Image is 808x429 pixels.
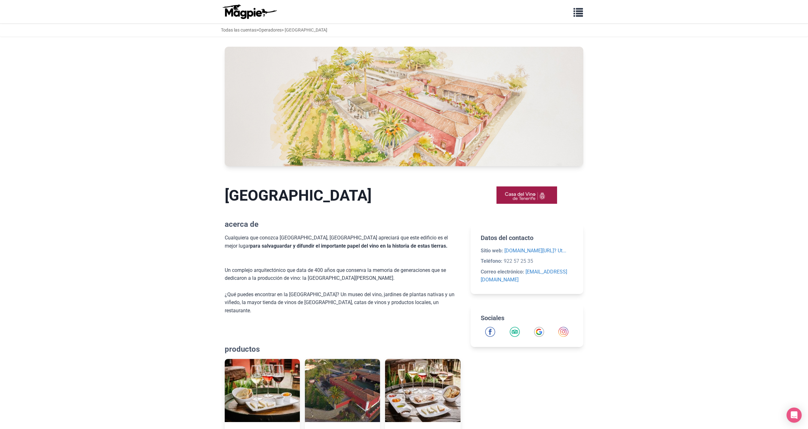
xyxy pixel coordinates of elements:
[558,327,568,337] img: Icono de Instagram
[225,359,300,422] img: Malvasía-Degustación de vinos de Tenerife y productos locales
[225,266,460,315] div: Un complejo arquitectónico que data de 400 años que conserva la memoria de generaciones que se de...
[225,234,460,266] div: Cualquiera que conozca [GEOGRAPHIC_DATA], [GEOGRAPHIC_DATA] apreciará que este edificio es el mej...
[481,234,573,242] h2: Datos del contacto
[221,26,327,33] div: > > [GEOGRAPHIC_DATA]
[225,345,460,354] h2: productos
[558,327,568,337] a: INSTAGRAM
[496,186,557,204] img: Logotipo de la Casa del Vino de Tenerife
[481,314,573,322] h2: Sociales
[385,359,460,422] img: Listán Negro-Degustación de vinos de Tenerife y productos locales
[504,248,566,254] a: [DOMAIN_NAME][URL]? Ut...
[305,359,380,422] img: Marmajuelo-Degustación de vinos de Tenerife y productos locales
[481,248,503,254] strong: Sitio web:
[250,243,448,249] strong: para salvaguardar y difundir el importante papel del vino en la historia de estas tierras.
[481,258,502,264] strong: Teléfono:
[787,408,802,423] div: Abrir Intercom Messenger
[481,269,524,275] strong: Correo electrónico:
[485,327,495,337] img: Icono de Facebook
[534,327,544,337] a: Google
[221,27,256,32] a: Todas las cuentas
[485,327,495,337] a: FACEBOOK
[258,27,282,32] a: Operadores
[510,327,520,337] img: Icono de Tripadvisor
[534,327,544,337] img: Icono de Google
[225,47,583,166] img: Banner de la Casa del Vino de Tenerife
[510,327,520,337] a: Tripadvisor
[225,220,460,229] h2: acerca de
[481,257,573,265] li: 922 57 25 35
[225,186,460,205] h1: [GEOGRAPHIC_DATA]
[221,4,278,19] img: logo-ab69f6fb50320c5b225c76a69d11143b.png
